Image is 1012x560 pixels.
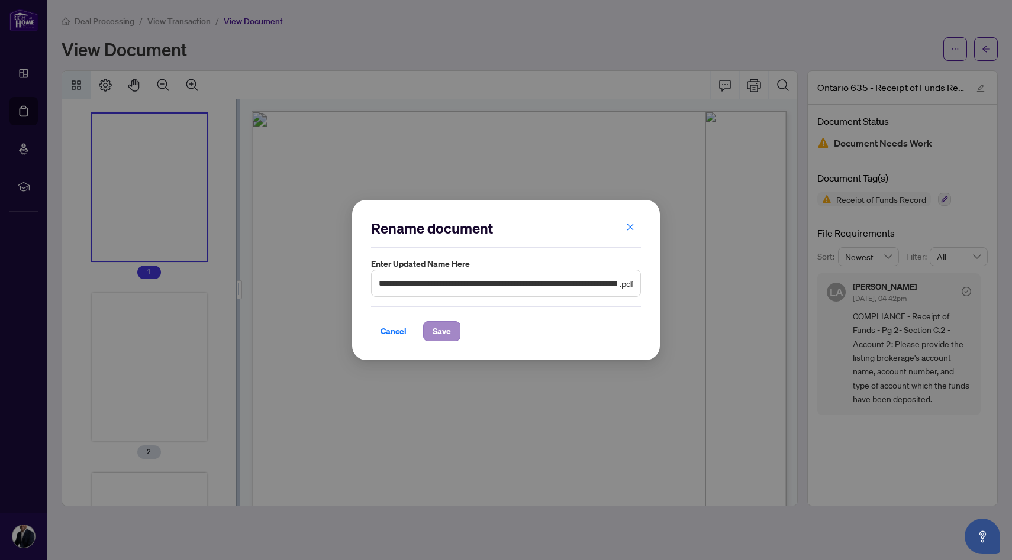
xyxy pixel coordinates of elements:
[965,519,1000,554] button: Open asap
[423,321,460,341] button: Save
[381,322,407,341] span: Cancel
[626,223,634,231] span: close
[433,322,451,341] span: Save
[371,257,641,270] label: Enter updated name here
[371,219,641,238] h2: Rename document
[620,277,633,290] span: .pdf
[371,321,416,341] button: Cancel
